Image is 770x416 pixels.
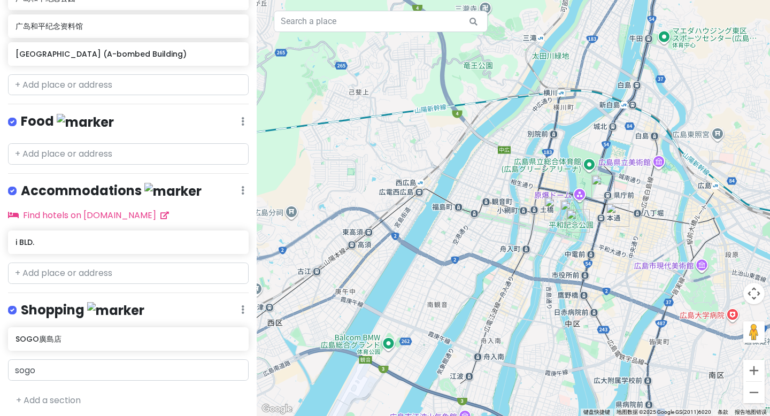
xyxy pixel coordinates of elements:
[16,394,81,406] a: + Add a section
[8,74,249,96] input: + Add place or address
[591,175,615,198] div: SOGO廣島店
[21,113,114,130] h4: Food
[735,409,767,415] a: 报告地图错误
[259,402,295,416] a: 在 Google 地图中打开此区域（会打开一个新窗口）
[21,302,144,319] h4: Shopping
[16,237,241,247] h6: i BLD.
[617,409,711,415] span: 地图数据 ©2025 Google GS(2011)6020
[566,209,590,233] div: 广岛和平纪念资料馆
[57,114,114,130] img: marker
[8,359,249,381] input: + Add place or address
[144,183,202,199] img: marker
[16,49,241,59] h6: [GEOGRAPHIC_DATA] (A-bombed Building)
[16,334,241,344] h6: SOGO廣島店
[8,263,249,284] input: + Add place or address
[21,182,202,200] h4: Accommodations
[743,360,765,381] button: 放大
[8,143,249,165] input: + Add place or address
[718,409,728,415] a: 条款（在新标签页中打开）
[274,11,488,32] input: Search a place
[8,209,169,221] a: Find hotels on [DOMAIN_NAME]
[560,200,584,224] div: 广岛和平纪念公园
[259,402,295,416] img: Google
[87,302,144,319] img: marker
[544,197,568,220] div: Honkawa Public Lavatory (A-bombed Building)
[743,382,765,403] button: 缩小
[16,21,241,31] h6: 广岛和平纪念资料馆
[606,203,629,227] div: i BLD.
[583,409,610,416] button: 键盘快捷键
[743,321,765,343] button: 将街景小人拖到地图上以打开街景
[743,283,765,304] button: 地图镜头控件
